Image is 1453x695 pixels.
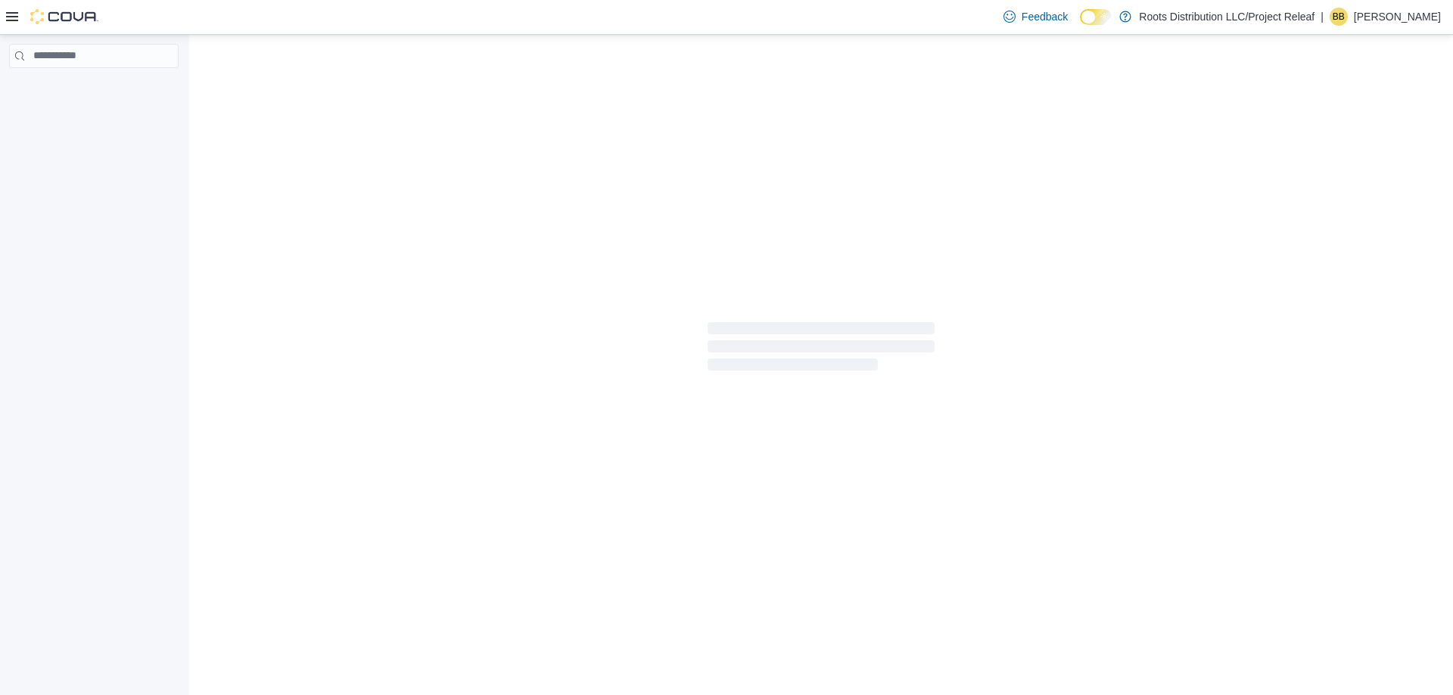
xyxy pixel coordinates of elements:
[9,71,179,107] nav: Complex example
[1139,8,1315,26] p: Roots Distribution LLC/Project Releaf
[1022,9,1068,24] span: Feedback
[1330,8,1348,26] div: Breyanna Bright
[1321,8,1324,26] p: |
[1333,8,1345,26] span: BB
[1354,8,1441,26] p: [PERSON_NAME]
[997,2,1074,32] a: Feedback
[30,9,98,24] img: Cova
[1080,9,1112,25] input: Dark Mode
[708,325,935,374] span: Loading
